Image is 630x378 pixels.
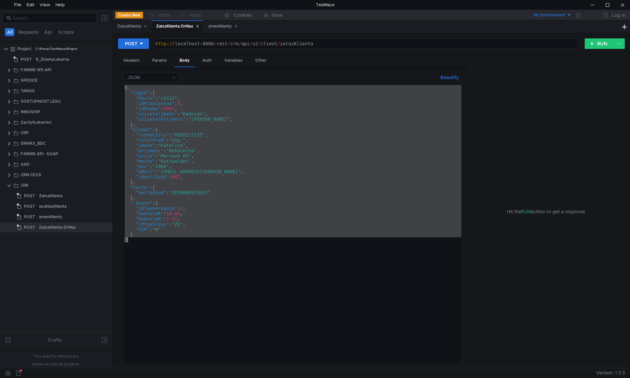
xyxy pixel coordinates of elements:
div: Drafts [48,336,62,344]
div: CRM CEOS [21,170,41,180]
div: Other [250,54,272,67]
span: POST [24,222,35,232]
span: POST [21,54,32,64]
div: Save [272,13,283,17]
div: Body [174,54,195,67]
button: RUN [585,38,614,49]
div: Log In [612,11,625,19]
button: Create New [115,12,143,18]
span: RUN [521,209,531,215]
button: Beautify [438,73,461,81]
div: Params [147,54,172,67]
div: Variables [219,54,248,67]
div: CRK [21,180,29,190]
div: No Environment [534,12,565,18]
div: Redo [190,11,201,19]
span: Hit the button to get a response [507,208,585,215]
div: R_ZmenyLekarna [36,54,69,64]
button: All [5,28,14,36]
button: No Environment [526,10,572,20]
div: Headers [118,54,145,67]
button: Scripts [56,28,76,36]
button: POST [118,38,149,49]
div: zmenKlienty [39,212,62,222]
div: Cookies [234,11,252,19]
div: ZalozKlienta DrMax [39,222,76,232]
div: DRMAX_BDC [21,138,46,148]
button: Redo [175,10,206,20]
div: ZalozKlienta [39,191,63,201]
span: POST [24,201,35,211]
div: ZachytLekarnici [21,117,52,127]
span: POST [24,191,35,201]
div: FARMIS API - SOAP [21,149,58,159]
div: C:\Prace\TestMace\Project [35,44,77,54]
div: ZalozKlienta DrMax [156,23,199,30]
span: POST [24,212,35,222]
div: ZalozKlienta [117,23,147,30]
div: CRP [21,128,29,138]
button: Undo [143,10,175,20]
div: POST [125,40,137,47]
input: Search... [12,14,93,22]
div: Project [17,44,31,54]
div: Undo [158,11,171,19]
div: AAD [21,159,30,169]
div: DOSTUPNOST LEKU [21,96,61,106]
div: FARMIS WS API [21,65,51,75]
div: INNOSHIP [21,107,40,117]
button: Api [42,28,54,36]
div: TANOS [21,86,35,96]
div: Auth [197,54,217,67]
div: zmenKlienty [208,23,238,30]
div: souhlasKlienta [39,201,67,211]
div: SPEDICE [21,75,38,85]
button: Requests [16,28,40,36]
span: Version: 1.3.3 [596,368,625,378]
